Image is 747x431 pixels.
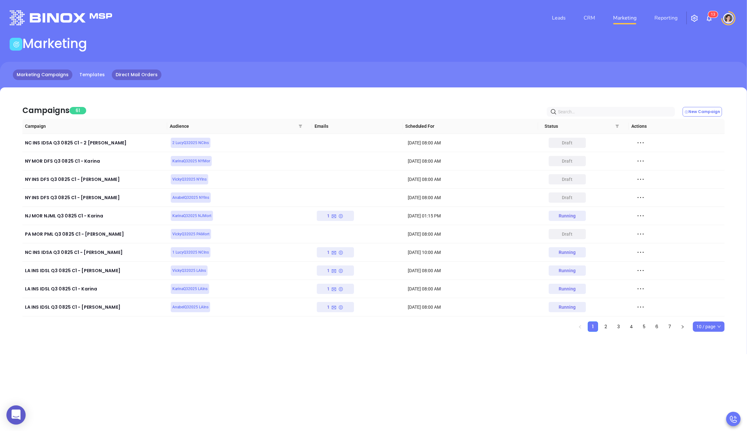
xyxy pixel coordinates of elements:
[25,248,166,256] div: NC INS IDSA Q3 0825 C1 - [PERSON_NAME]
[588,321,598,332] li: 1
[297,119,304,134] span: filter
[562,156,572,166] div: draft
[172,158,210,165] span: KarinaQ32025 NYMor
[652,321,662,332] li: 6
[629,119,719,134] th: Actions
[681,325,685,329] span: right
[76,69,109,80] a: Templates
[408,212,540,219] div: [DATE] 01:15 PM
[705,14,713,22] img: iconNotification
[683,107,722,117] button: New Campaign
[25,285,166,293] div: LA INS IDSL Q3 0825 C1 - Karina
[588,322,598,331] a: 1
[10,10,112,25] img: logo
[723,13,734,23] img: user
[575,321,585,332] li: Previous Page
[615,124,619,128] span: filter
[25,303,166,311] div: LA INS IDSL Q3 0825 C1 - [PERSON_NAME]
[614,119,620,134] span: filter
[327,302,343,312] div: 1
[408,158,540,165] div: [DATE] 08:00 AM
[112,69,161,80] a: Direct Mail Orders
[559,247,576,257] div: Running
[559,302,576,312] div: Running
[562,138,572,148] div: draft
[639,322,649,331] a: 5
[696,322,721,331] span: 10 / page
[172,267,206,274] span: VickyQ32025 LAIns
[25,212,166,220] div: NJ MOR NJML Q3 0825 C1 - Karina
[327,265,343,276] div: 1
[408,285,540,292] div: [DATE] 08:00 AM
[13,69,72,80] a: Marketing Campaigns
[312,119,403,134] th: Emails
[408,139,540,146] div: [DATE] 08:00 AM
[408,231,540,238] div: [DATE] 08:00 AM
[172,176,207,183] span: VickyQ32025 NYIns
[578,325,582,329] span: left
[639,321,649,332] li: 5
[559,211,576,221] div: Running
[25,139,166,147] div: NC INS IDSA Q3 0825 C1 - 2 [PERSON_NAME]
[614,322,623,331] a: 3
[172,231,209,238] span: VickyQ32025 PAMort
[613,321,624,332] li: 3
[652,12,680,24] a: Reporting
[408,176,540,183] div: [DATE] 08:00 AM
[559,265,576,276] div: Running
[408,249,540,256] div: [DATE] 10:00 AM
[601,322,611,331] a: 2
[545,123,626,130] span: Status
[665,321,675,332] li: 7
[172,194,209,201] span: AnabelQ32025 NYIns
[25,194,166,201] div: NY INS DFS Q3 0825 C1 - [PERSON_NAME]
[549,12,568,24] a: Leads
[677,321,688,332] button: right
[575,321,585,332] button: left
[626,321,636,332] li: 4
[677,321,688,332] li: Next Page
[22,36,87,51] h1: Marketing
[172,212,211,219] span: KarinaQ32025 NJMort
[691,14,698,22] img: iconSetting
[327,211,343,221] div: 1
[627,322,636,331] a: 4
[172,304,209,311] span: AnabelQ32025 LAIns
[25,157,166,165] div: NY MOR DFS Q3 0825 C1 - Karina
[611,12,639,24] a: Marketing
[708,11,718,18] sup: 13
[408,304,540,311] div: [DATE] 08:00 AM
[562,229,572,239] div: draft
[693,321,725,332] div: Page Size
[25,267,166,274] div: LA INS IDSL Q3 0825 C1 - [PERSON_NAME]
[408,194,540,201] div: [DATE] 08:00 AM
[70,107,86,114] span: 61
[22,105,70,116] div: Campaigns
[299,124,302,128] span: filter
[25,175,166,183] div: NY INS DFS Q3 0825 C1 - [PERSON_NAME]
[713,12,715,17] span: 3
[558,108,666,115] input: Search…
[711,12,713,17] span: 1
[665,322,675,331] a: 7
[581,12,598,24] a: CRM
[22,119,167,134] th: Campaign
[172,285,208,292] span: KarinaQ32025 LAIns
[408,267,540,274] div: [DATE] 08:00 AM
[172,249,209,256] span: 1 LucyQ32025 NCIns
[652,322,662,331] a: 6
[327,247,343,257] div: 1
[559,284,576,294] div: Running
[327,284,343,294] div: 1
[403,119,538,134] th: Scheduled For
[562,174,572,184] div: draft
[25,230,166,238] div: PA MOR PML Q3 0825 C1 - [PERSON_NAME]
[562,192,572,203] div: draft
[170,123,309,130] span: Audience
[601,321,611,332] li: 2
[172,139,209,146] span: 2 LucyQ32025 NCIns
